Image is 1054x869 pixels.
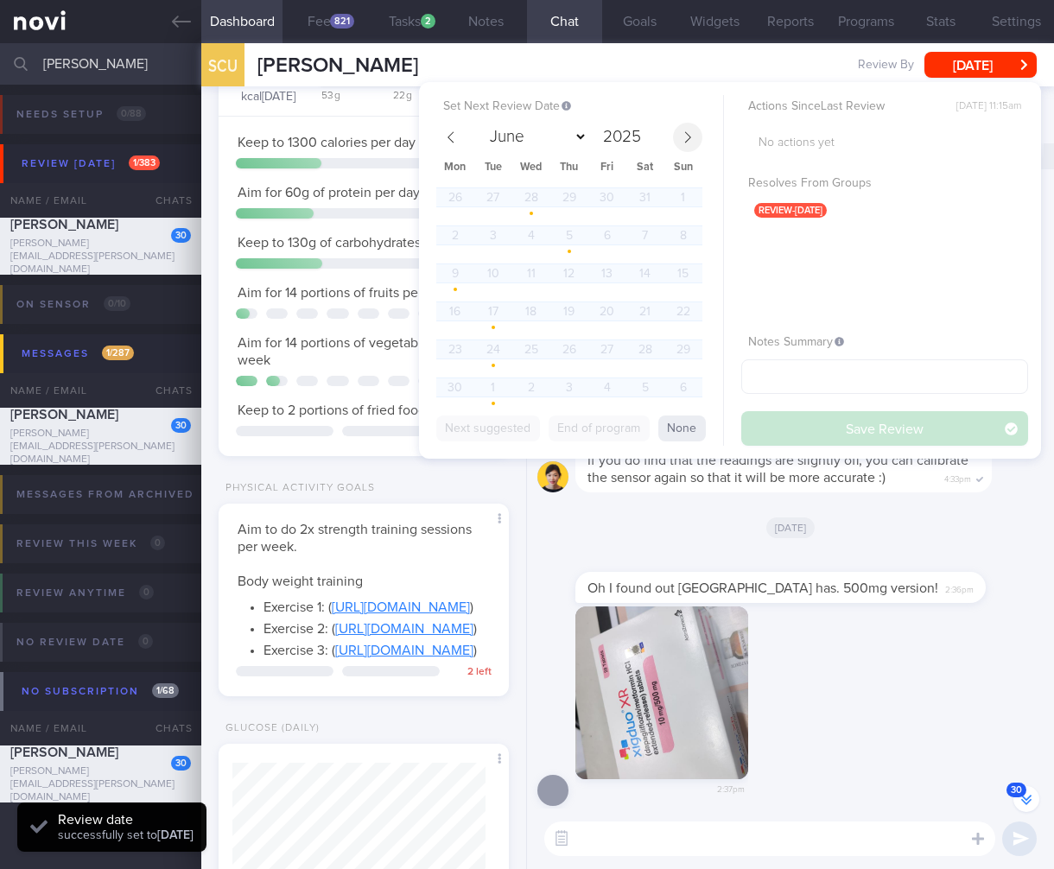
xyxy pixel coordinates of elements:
button: 30 [1013,786,1039,812]
span: [PERSON_NAME] [10,218,118,232]
span: [PERSON_NAME] [257,55,418,76]
span: 0 / 88 [117,106,146,121]
span: 4:33pm [944,469,971,485]
span: Keep to 2 portions of fried food per week [238,403,486,417]
div: 2 left [448,666,492,679]
span: Wed [512,162,550,174]
span: Thu [550,162,588,174]
div: Glucose (Daily) [219,722,320,735]
div: Chats [132,183,201,218]
span: Keep to 130g of carbohydrates per day [238,236,469,250]
span: review-[DATE] [754,203,827,218]
div: [PERSON_NAME][EMAIL_ADDRESS][PERSON_NAME][DOMAIN_NAME] [10,428,191,466]
span: successfully set to [58,829,194,841]
div: 25 g [412,90,492,100]
span: [DATE] 11:15am [956,100,1021,113]
li: Exercise 2: ( ) [263,616,490,637]
div: 821 [330,14,354,29]
div: 22 g [383,90,417,100]
li: Exercise 1: ( ) [263,594,490,616]
span: Sun [664,162,702,174]
div: Review [DATE] [17,152,164,175]
div: Chats [132,711,201,745]
span: 1 / 68 [152,683,179,698]
div: Review date [58,811,194,828]
div: Needs setup [12,103,150,126]
span: Aim for 14 portions of fruits per week [238,286,459,300]
div: Physical Activity Goals [219,482,375,495]
span: [PERSON_NAME] [10,745,118,759]
div: Chats [132,373,201,408]
div: 30 [171,418,191,433]
button: None [658,415,706,441]
span: 2:37pm [717,779,745,796]
div: Messages [17,342,138,365]
span: Fri [588,162,626,174]
button: [DATE] [924,52,1037,78]
span: Review By [858,58,914,73]
a: [URL][DOMAIN_NAME] [332,600,470,614]
label: Set Next Review Date [443,99,716,115]
label: Resolves From Groups [748,176,1021,192]
span: Notes Summary [748,336,844,348]
p: No actions yet [759,136,1028,151]
div: Messages from Archived [12,483,238,506]
div: [PERSON_NAME][EMAIL_ADDRESS][PERSON_NAME][DOMAIN_NAME] [10,765,191,804]
span: 0 [139,585,154,599]
span: 0 / 10 [104,296,130,311]
div: 2 [421,14,435,29]
a: [URL][DOMAIN_NAME] [335,622,473,636]
span: 0 [138,634,153,649]
div: SCU [197,33,249,99]
label: Actions Since Last Review [748,99,1021,115]
div: 53 g [313,90,388,100]
span: [DATE] [766,517,816,538]
span: Mon [436,162,474,174]
span: 1 / 383 [129,155,160,170]
span: 1 / 287 [102,346,134,360]
a: [URL][DOMAIN_NAME] [335,644,473,657]
span: Keep to 1300 calories per day [238,136,416,149]
div: On sensor [12,293,135,316]
strong: [DATE] [157,829,194,841]
span: Aim for 14 portions of vegetables per week [238,336,459,367]
img: Photo by [575,606,748,779]
div: 30 [171,228,191,243]
span: [PERSON_NAME] [10,408,118,422]
span: Oh I found out [GEOGRAPHIC_DATA] has. 500mg version! [587,581,938,595]
span: Body weight training [238,574,363,588]
span: 2:36pm [945,580,974,596]
div: [PERSON_NAME][EMAIL_ADDRESS][PERSON_NAME][DOMAIN_NAME] [10,238,191,276]
div: 30 [171,756,191,771]
span: 0 [150,536,165,550]
div: No subscription [17,680,183,703]
div: Review anytime [12,581,158,605]
span: Aim for 60g of protein per day [238,186,420,200]
span: 30 [1006,783,1026,797]
span: Aim to do 2x strength training sessions per week. [238,523,472,554]
input: Year [596,129,644,145]
li: Exercise 3: ( ) [263,637,490,659]
span: Sat [626,162,664,174]
div: No review date [12,631,157,654]
div: Review this week [12,532,169,555]
select: Month [482,124,587,150]
span: Tue [474,162,512,174]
